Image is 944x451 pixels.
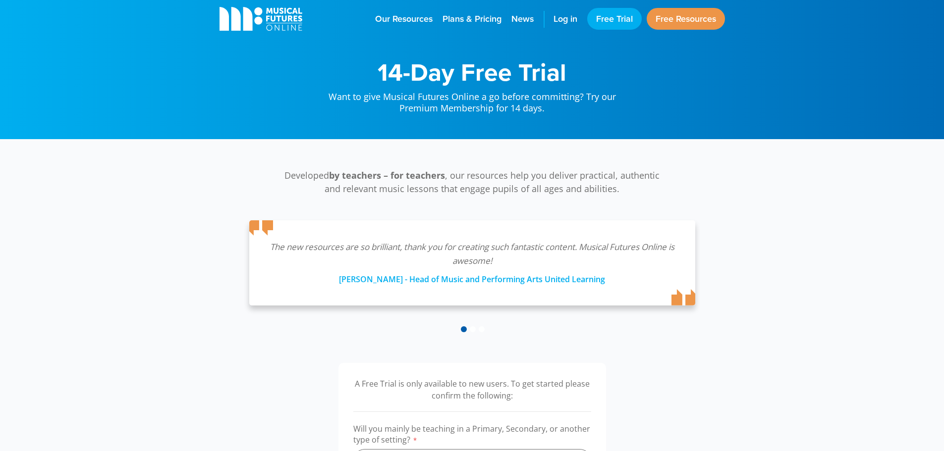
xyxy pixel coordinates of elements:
div: [PERSON_NAME] - Head of Music and Performing Arts United Learning [269,268,675,286]
label: Will you mainly be teaching in a Primary, Secondary, or another type of setting? [353,423,591,449]
p: A Free Trial is only available to new users. To get started please confirm the following: [353,378,591,401]
p: Want to give Musical Futures Online a go before committing? Try our Premium Membership for 14 days. [319,84,626,114]
span: News [511,12,534,26]
span: Our Resources [375,12,433,26]
a: Free Trial [587,8,642,30]
a: Free Resources [647,8,725,30]
span: Log in [554,12,577,26]
span: Plans & Pricing [443,12,501,26]
p: The new resources are so brilliant, thank you for creating such fantastic content. Musical Future... [269,240,675,268]
strong: by teachers – for teachers [329,169,445,181]
p: Developed , our resources help you deliver practical, authentic and relevant music lessons that e... [279,169,666,196]
h1: 14-Day Free Trial [319,59,626,84]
